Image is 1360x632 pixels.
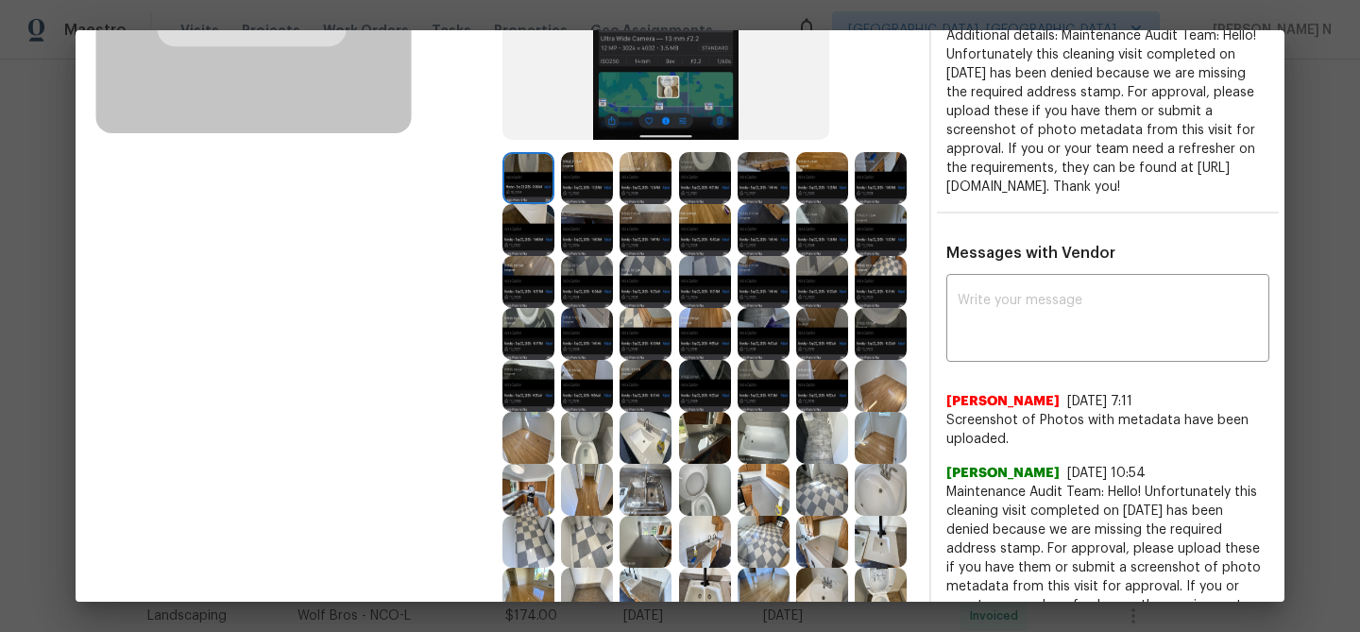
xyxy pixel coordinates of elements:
span: Additional details: Maintenance Audit Team: Hello! Unfortunately this cleaning visit completed on... [946,29,1256,194]
span: Screenshot of Photos with metadata have been uploaded. [946,411,1269,449]
span: [PERSON_NAME] [946,392,1060,411]
span: [DATE] 10:54 [1067,467,1146,480]
span: [DATE] 7:11 [1067,395,1132,408]
span: [PERSON_NAME] [946,464,1060,483]
span: Messages with Vendor [946,246,1115,261]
